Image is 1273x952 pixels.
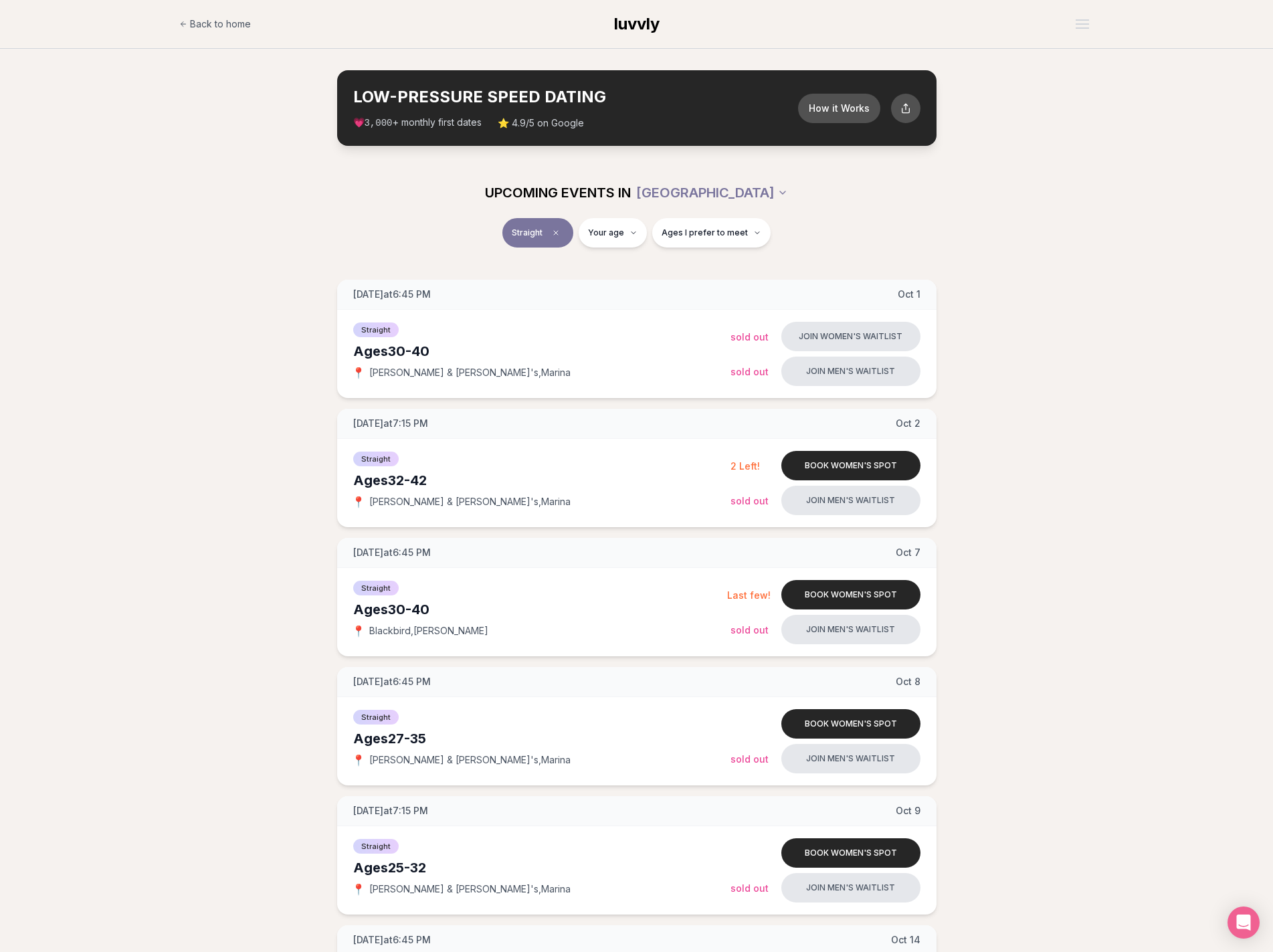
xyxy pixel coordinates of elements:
[512,227,543,238] span: Straight
[353,116,482,130] span: 💗 + monthly first dates
[353,884,364,894] span: 📍
[1228,907,1260,939] div: Open Intercom Messenger
[614,14,660,33] span: luvvly
[190,17,251,31] span: Back to home
[891,933,920,947] span: Oct 14
[896,675,920,688] span: Oct 8
[781,873,920,902] button: Join men's waitlist
[614,13,660,35] a: luvvly
[896,417,920,430] span: Oct 2
[588,227,624,238] span: Your age
[548,225,564,241] span: Clear event type filter
[179,11,251,37] a: Back to home
[730,495,769,506] span: Sold Out
[896,804,920,818] span: Oct 9
[498,116,584,130] span: ⭐ 4.9/5 on Google
[353,288,431,301] span: [DATE] at 6:45 PM
[730,366,769,377] span: Sold Out
[502,218,573,248] button: StraightClear event type filter
[353,729,730,748] div: Ages 27-35
[730,624,769,636] span: Sold Out
[353,710,399,725] span: Straight
[579,218,647,248] button: Your age
[353,342,730,361] div: Ages 30-40
[353,471,730,490] div: Ages 32-42
[781,615,920,644] button: Join men's waitlist
[781,322,920,351] button: Join women's waitlist
[369,495,571,508] span: [PERSON_NAME] & [PERSON_NAME]'s , Marina
[798,94,880,123] button: How it Works
[485,183,631,202] span: UPCOMING EVENTS IN
[353,858,730,877] div: Ages 25-32
[898,288,920,301] span: Oct 1
[1070,14,1094,34] button: Open menu
[730,882,769,894] span: Sold Out
[353,367,364,378] span: 📍
[353,755,364,765] span: 📍
[353,496,364,507] span: 📍
[781,709,920,739] button: Book women's spot
[652,218,771,248] button: Ages I prefer to meet
[781,357,920,386] button: Join men's waitlist
[781,580,920,609] button: Book women's spot
[365,118,393,128] span: 3,000
[353,86,798,108] h2: LOW-PRESSURE SPEED DATING
[353,600,727,619] div: Ages 30-40
[730,753,769,765] span: Sold Out
[353,933,431,947] span: [DATE] at 6:45 PM
[353,581,399,595] span: Straight
[353,452,399,466] span: Straight
[727,589,771,601] span: Last few!
[369,624,488,638] span: Blackbird , [PERSON_NAME]
[730,331,769,343] span: Sold Out
[353,322,399,337] span: Straight
[730,460,760,472] span: 2 Left!
[353,626,364,636] span: 📍
[353,546,431,559] span: [DATE] at 6:45 PM
[896,546,920,559] span: Oct 7
[369,882,571,896] span: [PERSON_NAME] & [PERSON_NAME]'s , Marina
[662,227,748,238] span: Ages I prefer to meet
[369,366,571,379] span: [PERSON_NAME] & [PERSON_NAME]'s , Marina
[636,178,788,207] button: [GEOGRAPHIC_DATA]
[781,451,920,480] button: Book women's spot
[781,744,920,773] button: Join men's waitlist
[369,753,571,767] span: [PERSON_NAME] & [PERSON_NAME]'s , Marina
[781,838,920,868] button: Book women's spot
[353,804,428,818] span: [DATE] at 7:15 PM
[353,417,428,430] span: [DATE] at 7:15 PM
[353,675,431,688] span: [DATE] at 6:45 PM
[353,839,399,854] span: Straight
[781,486,920,515] button: Join men's waitlist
